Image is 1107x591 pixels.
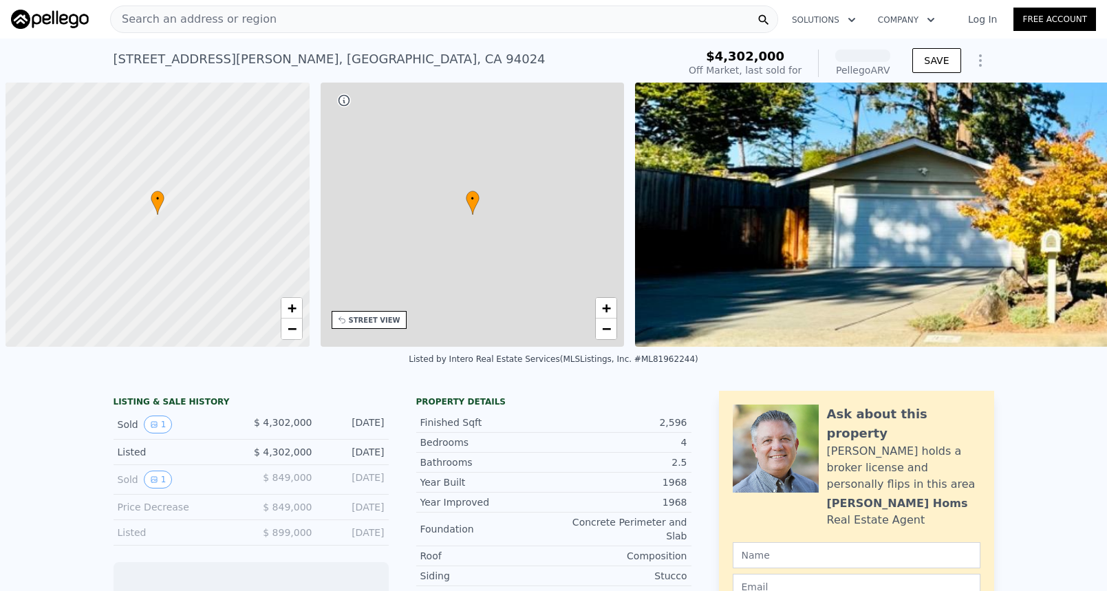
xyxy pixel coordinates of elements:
span: $ 849,000 [263,502,312,513]
div: Finished Sqft [420,416,554,429]
div: [DATE] [323,445,385,459]
span: Search an address or region [111,11,277,28]
button: View historical data [144,471,173,488]
div: [DATE] [323,500,385,514]
button: Show Options [967,47,994,74]
span: $4,302,000 [706,49,784,63]
div: Composition [554,549,687,563]
button: SAVE [912,48,960,73]
div: • [151,191,164,215]
div: • [466,191,480,215]
div: Concrete Perimeter and Slab [554,515,687,543]
button: Solutions [781,8,867,32]
div: Bedrooms [420,436,554,449]
a: Zoom out [281,319,302,339]
a: Free Account [1013,8,1096,31]
div: Bathrooms [420,455,554,469]
div: Off Market, last sold for [689,63,802,77]
span: • [466,193,480,205]
a: Zoom in [596,298,616,319]
div: Roof [420,549,554,563]
div: [PERSON_NAME] holds a broker license and personally flips in this area [827,443,980,493]
div: Price Decrease [118,500,240,514]
div: [DATE] [323,416,385,433]
span: − [287,320,296,337]
div: Foundation [420,522,554,536]
div: Listed [118,445,240,459]
a: Zoom in [281,298,302,319]
div: Year Built [420,475,554,489]
span: $ 4,302,000 [254,447,312,458]
button: Company [867,8,946,32]
span: $ 899,000 [263,527,312,538]
div: 2.5 [554,455,687,469]
a: Zoom out [596,319,616,339]
div: Siding [420,569,554,583]
div: STREET VIEW [349,315,400,325]
input: Name [733,542,980,568]
div: Real Estate Agent [827,512,925,528]
img: Pellego [11,10,89,29]
div: Property details [416,396,691,407]
span: − [602,320,611,337]
div: Pellego ARV [835,63,890,77]
button: View historical data [144,416,173,433]
div: Sold [118,471,240,488]
div: Listed [118,526,240,539]
span: $ 849,000 [263,472,312,483]
div: 1968 [554,475,687,489]
div: 1968 [554,495,687,509]
span: + [602,299,611,316]
span: • [151,193,164,205]
div: [PERSON_NAME] Homs [827,495,968,512]
div: Ask about this property [827,405,980,443]
div: LISTING & SALE HISTORY [114,396,389,410]
div: Listed by Intero Real Estate Services (MLSListings, Inc. #ML81962244) [409,354,698,364]
div: Sold [118,416,240,433]
div: 2,596 [554,416,687,429]
a: Log In [952,12,1013,26]
div: [DATE] [323,526,385,539]
div: Year Improved [420,495,554,509]
span: $ 4,302,000 [254,417,312,428]
div: [DATE] [323,471,385,488]
div: [STREET_ADDRESS][PERSON_NAME] , [GEOGRAPHIC_DATA] , CA 94024 [114,50,546,69]
div: 4 [554,436,687,449]
span: + [287,299,296,316]
div: Stucco [554,569,687,583]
